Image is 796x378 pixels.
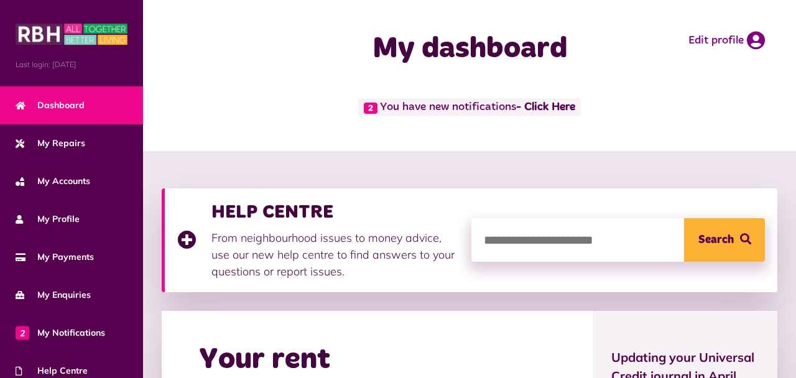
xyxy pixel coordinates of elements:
button: Search [684,218,765,262]
span: My Notifications [16,326,105,339]
a: - Click Here [516,102,575,113]
span: Dashboard [16,99,85,112]
span: My Accounts [16,175,90,188]
span: 2 [364,103,377,114]
h1: My dashboard [319,31,621,67]
p: From neighbourhood issues to money advice, use our new help centre to find answers to your questi... [211,229,459,280]
span: Help Centre [16,364,88,377]
span: You have new notifications [358,98,581,116]
span: My Payments [16,251,94,264]
a: Edit profile [688,31,765,50]
img: MyRBH [16,22,127,47]
span: My Profile [16,213,80,226]
h2: Your rent [199,342,330,378]
h3: HELP CENTRE [211,201,459,223]
span: 2 [16,326,29,339]
span: My Repairs [16,137,85,150]
span: My Enquiries [16,288,91,302]
span: Last login: [DATE] [16,59,127,70]
span: Search [698,218,734,262]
